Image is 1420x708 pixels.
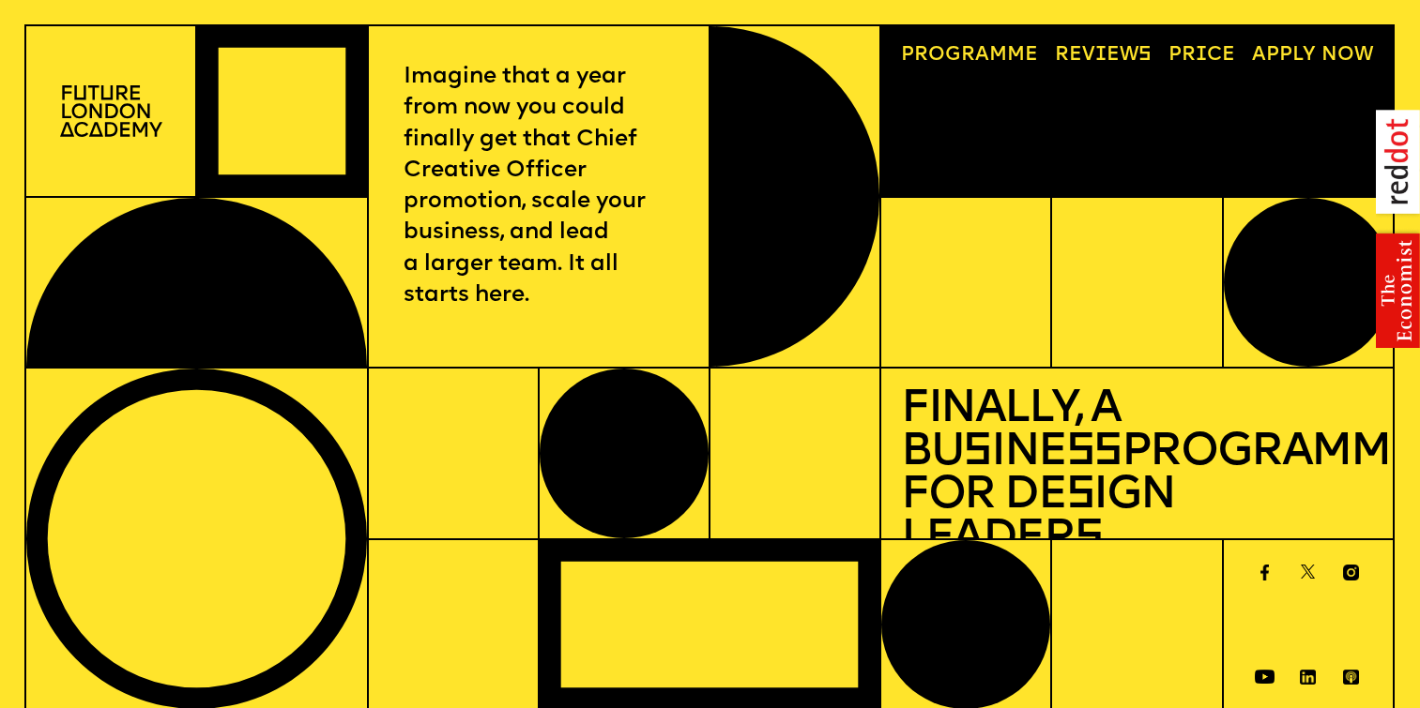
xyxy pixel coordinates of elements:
span: A [1252,45,1266,65]
span: s [1075,517,1103,562]
span: s [1066,474,1094,519]
span: a [975,45,989,65]
a: Reviews [1046,37,1162,76]
span: s [963,430,991,475]
h1: Finally, a Bu ine Programme for De ign Leader [901,388,1373,561]
a: Programme [892,37,1048,76]
a: Price [1158,37,1244,76]
p: Imagine that a year from now you could finally get that Chief Creative Officer promotion, scale y... [404,62,673,311]
a: Apply now [1242,37,1382,76]
span: ss [1066,430,1122,475]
